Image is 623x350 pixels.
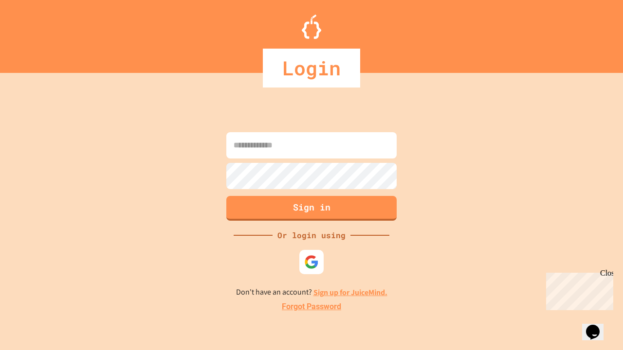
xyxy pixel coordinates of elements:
img: Logo.svg [302,15,321,39]
p: Don't have an account? [236,286,387,298]
a: Forgot Password [282,301,341,313]
img: google-icon.svg [304,255,319,269]
button: Sign in [226,196,397,221]
iframe: chat widget [582,311,613,340]
div: Chat with us now!Close [4,4,67,62]
iframe: chat widget [542,269,613,310]
div: Or login using [273,229,350,241]
a: Sign up for JuiceMind. [313,287,387,297]
div: Login [263,49,360,87]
